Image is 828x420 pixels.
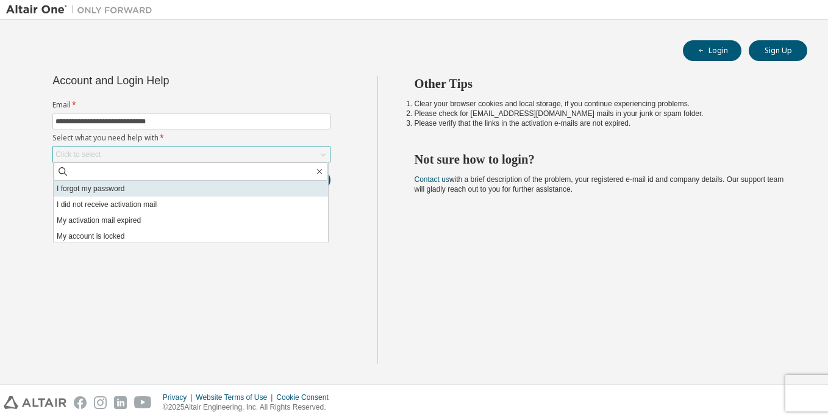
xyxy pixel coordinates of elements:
p: © 2025 Altair Engineering, Inc. All Rights Reserved. [163,402,336,413]
h2: Other Tips [415,76,786,92]
img: facebook.svg [74,396,87,409]
div: Privacy [163,393,196,402]
div: Click to select [53,147,330,162]
label: Email [52,100,330,110]
img: altair_logo.svg [4,396,66,409]
label: Select what you need help with [52,133,330,143]
div: Click to select [55,150,101,159]
img: instagram.svg [94,396,107,409]
li: Clear your browser cookies and local storage, if you continue experiencing problems. [415,99,786,109]
button: Login [683,40,741,61]
li: Please check for [EMAIL_ADDRESS][DOMAIN_NAME] mails in your junk or spam folder. [415,109,786,118]
span: with a brief description of the problem, your registered e-mail id and company details. Our suppo... [415,175,784,194]
img: linkedin.svg [114,396,127,409]
div: Cookie Consent [276,393,335,402]
img: Altair One [6,4,159,16]
a: Contact us [415,175,449,184]
div: Website Terms of Use [196,393,276,402]
button: Sign Up [749,40,807,61]
h2: Not sure how to login? [415,151,786,167]
div: Account and Login Help [52,76,275,85]
li: Please verify that the links in the activation e-mails are not expired. [415,118,786,128]
img: youtube.svg [134,396,152,409]
li: I forgot my password [54,181,328,197]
